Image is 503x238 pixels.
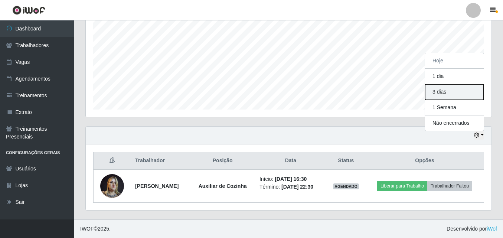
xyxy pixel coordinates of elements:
[377,181,427,191] button: Liberar para Trabalho
[427,181,472,191] button: Trabalhador Faltou
[199,183,247,189] strong: Auxiliar de Cozinha
[131,152,190,170] th: Trabalhador
[259,175,322,183] li: Início:
[326,152,366,170] th: Status
[447,225,497,233] span: Desenvolvido por
[190,152,255,170] th: Posição
[333,183,359,189] span: AGENDADO
[259,183,322,191] li: Término:
[425,53,484,69] button: Hoje
[275,176,307,182] time: [DATE] 16:30
[425,69,484,84] button: 1 dia
[12,6,45,15] img: CoreUI Logo
[425,84,484,100] button: 3 dias
[425,100,484,115] button: 1 Semana
[100,170,124,202] img: 1672867768596.jpeg
[281,184,313,190] time: [DATE] 22:30
[80,225,111,233] span: © 2025 .
[487,226,497,232] a: iWof
[80,226,94,232] span: IWOF
[135,183,179,189] strong: [PERSON_NAME]
[366,152,484,170] th: Opções
[255,152,326,170] th: Data
[425,115,484,131] button: Não encerrados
